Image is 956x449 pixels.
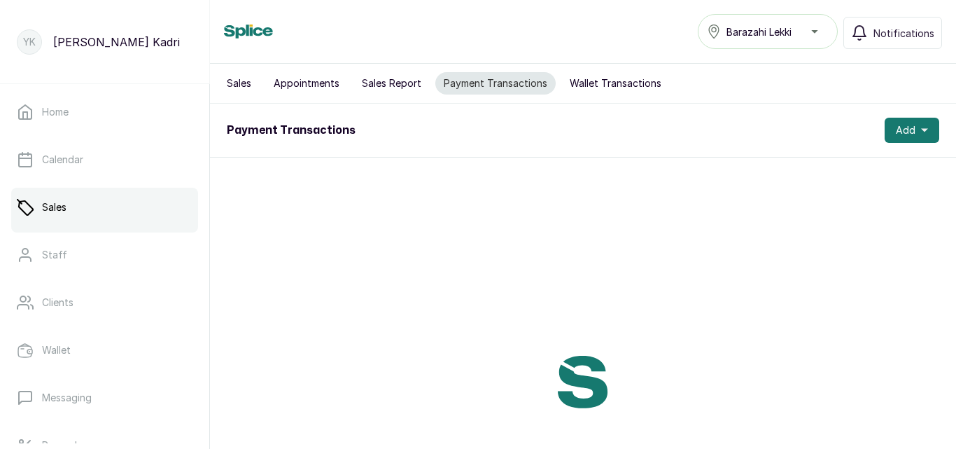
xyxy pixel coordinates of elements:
p: Calendar [42,153,83,167]
span: Barazahi Lekki [726,25,792,39]
a: Staff [11,235,198,275]
button: Add [885,118,939,143]
span: Add [896,123,915,137]
p: Sales [42,200,66,214]
button: Appointments [265,72,348,95]
button: Sales Report [353,72,430,95]
a: Sales [11,188,198,227]
button: Barazahi Lekki [698,14,838,49]
p: YK [23,35,36,49]
p: Wallet [42,343,71,357]
button: Notifications [843,17,942,49]
p: Staff [42,248,67,262]
h1: Payment Transactions [227,122,356,139]
span: Notifications [873,26,934,41]
button: Wallet Transactions [561,72,670,95]
a: Calendar [11,140,198,179]
p: Home [42,105,69,119]
button: Payment Transactions [435,72,556,95]
a: Wallet [11,331,198,370]
a: Messaging [11,378,198,417]
a: Home [11,92,198,132]
p: Messaging [42,391,92,405]
p: Clients [42,296,73,310]
a: Clients [11,283,198,322]
p: [PERSON_NAME] Kadri [53,34,180,50]
button: Sales [218,72,260,95]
